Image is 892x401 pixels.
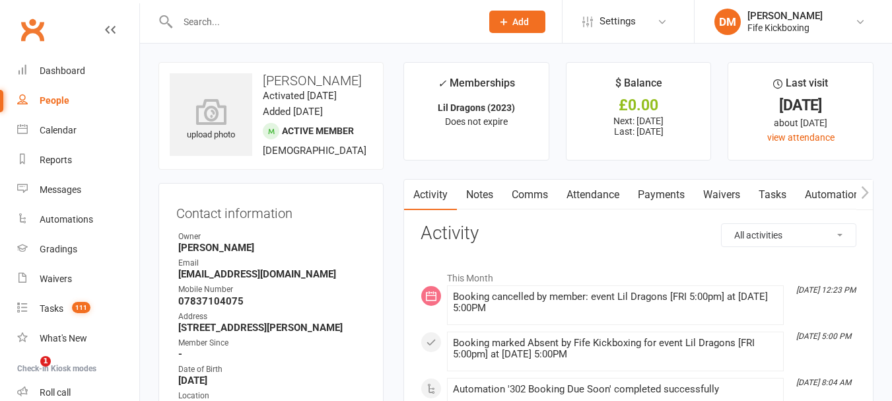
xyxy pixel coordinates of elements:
a: Clubworx [16,13,49,46]
h3: Activity [421,223,856,244]
div: Gradings [40,244,77,254]
div: Fife Kickboxing [747,22,823,34]
span: 1 [40,356,51,367]
strong: [EMAIL_ADDRESS][DOMAIN_NAME] [178,268,366,280]
a: Gradings [17,235,139,264]
div: What's New [40,333,87,344]
a: Automations [17,205,139,235]
i: [DATE] 5:00 PM [796,332,851,341]
span: Add [512,17,529,27]
a: Comms [502,180,557,210]
div: [DATE] [740,98,861,112]
a: Calendar [17,116,139,145]
a: Payments [629,180,694,210]
div: Email [178,257,366,270]
div: Memberships [438,75,515,99]
a: Notes [457,180,502,210]
time: Activated [DATE] [263,90,337,102]
div: Member Since [178,337,366,349]
a: What's New [17,324,139,353]
a: Tasks [749,180,796,210]
div: Mobile Number [178,283,366,296]
div: Date of Birth [178,363,366,376]
a: Messages [17,175,139,205]
div: Booking cancelled by member: event Lil Dragons [FRI 5:00pm] at [DATE] 5:00PM [453,291,778,314]
h3: Contact information [176,201,366,221]
div: DM [714,9,741,35]
div: Calendar [40,125,77,135]
a: Waivers [17,264,139,294]
span: Settings [600,7,636,36]
strong: [STREET_ADDRESS][PERSON_NAME] [178,322,366,334]
a: Dashboard [17,56,139,86]
div: about [DATE] [740,116,861,130]
i: [DATE] 12:23 PM [796,285,856,295]
a: Reports [17,145,139,175]
strong: [DATE] [178,375,366,386]
i: ✓ [438,77,446,90]
div: Tasks [40,303,63,314]
a: People [17,86,139,116]
div: Roll call [40,387,71,398]
a: Tasks 111 [17,294,139,324]
span: 111 [72,302,90,313]
time: Added [DATE] [263,106,323,118]
a: Automations [796,180,874,210]
div: Reports [40,155,72,165]
div: Booking marked Absent by Fife Kickboxing for event Lil Dragons [FRI 5:00pm] at [DATE] 5:00PM [453,338,778,360]
p: Next: [DATE] Last: [DATE] [578,116,699,137]
div: Address [178,310,366,323]
span: Active member [282,126,354,136]
strong: - [178,348,366,360]
input: Search... [174,13,472,31]
span: [DEMOGRAPHIC_DATA] [263,145,366,157]
a: Activity [404,180,457,210]
a: view attendance [767,132,835,143]
div: Waivers [40,273,72,284]
strong: Lil Dragons (2023) [438,102,515,113]
div: Dashboard [40,65,85,76]
h3: [PERSON_NAME] [170,73,372,88]
i: [DATE] 8:04 AM [796,378,851,387]
div: Owner [178,231,366,243]
iframe: Intercom live chat [13,356,45,388]
strong: 07837104075 [178,295,366,307]
strong: [PERSON_NAME] [178,242,366,254]
li: This Month [421,264,856,285]
div: Automation '302 Booking Due Soon' completed successfully [453,384,778,395]
div: [PERSON_NAME] [747,10,823,22]
span: Does not expire [445,116,508,127]
a: Attendance [557,180,629,210]
div: Messages [40,184,81,195]
div: $ Balance [615,75,662,98]
div: Last visit [773,75,828,98]
a: Waivers [694,180,749,210]
div: upload photo [170,98,252,142]
button: Add [489,11,545,33]
div: People [40,95,69,106]
div: Automations [40,214,93,225]
div: £0.00 [578,98,699,112]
